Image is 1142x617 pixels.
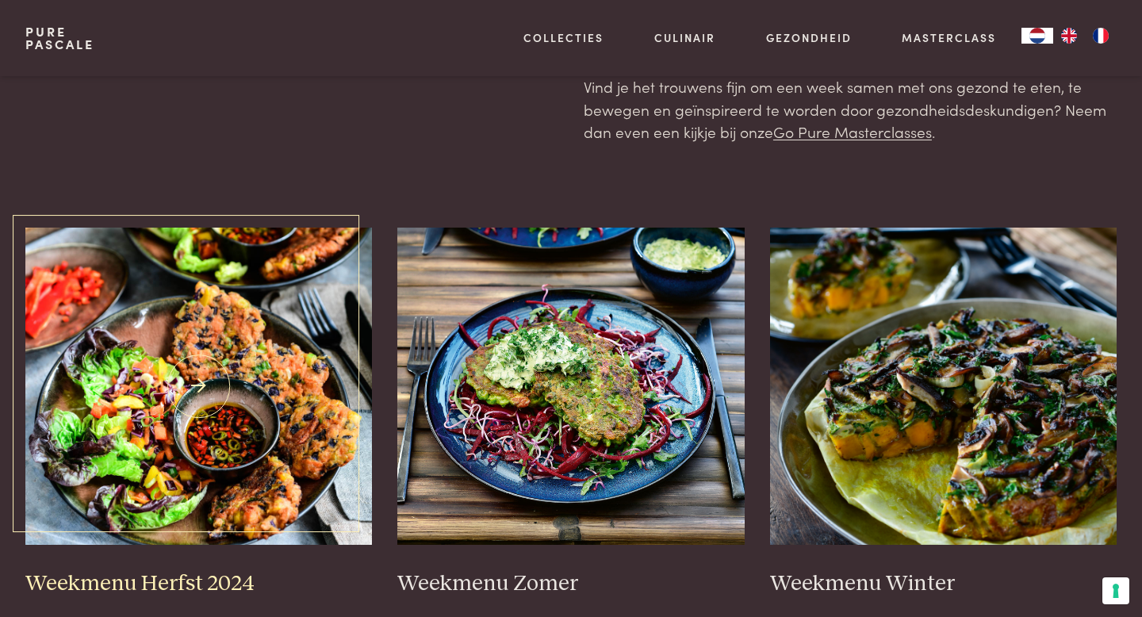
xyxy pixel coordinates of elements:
[654,29,715,46] a: Culinair
[770,228,1117,545] img: Weekmenu Winter
[1053,28,1085,44] a: EN
[1102,577,1129,604] button: Uw voorkeuren voor toestemming voor trackingtechnologieën
[1021,28,1053,44] div: Language
[770,570,1117,598] h3: Weekmenu Winter
[397,228,745,597] a: Weekmenu Zomer Weekmenu Zomer
[1021,28,1117,44] aside: Language selected: Nederlands
[523,29,604,46] a: Collecties
[773,121,932,142] a: Go Pure Masterclasses
[766,29,852,46] a: Gezondheid
[1021,28,1053,44] a: NL
[25,25,94,51] a: PurePascale
[584,75,1117,144] p: Vind je het trouwens fijn om een week samen met ons gezond te eten, te bewegen en geïnspireerd te...
[25,570,373,598] h3: Weekmenu Herfst 2024
[25,228,373,545] img: Weekmenu Herfst 2024
[397,570,745,598] h3: Weekmenu Zomer
[902,29,996,46] a: Masterclass
[1085,28,1117,44] a: FR
[1053,28,1117,44] ul: Language list
[25,228,373,597] a: Weekmenu Herfst 2024 Weekmenu Herfst 2024
[770,228,1117,597] a: Weekmenu Winter Weekmenu Winter
[397,228,745,545] img: Weekmenu Zomer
